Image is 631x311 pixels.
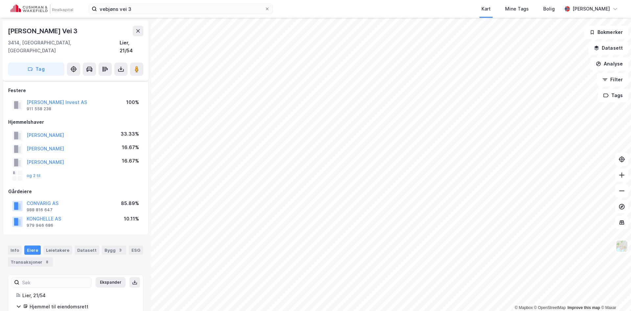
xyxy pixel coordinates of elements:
div: 979 946 686 [27,223,53,228]
div: 16.67% [122,143,139,151]
div: Datasett [75,246,99,255]
div: Hjemmel til eiendomsrett [30,303,135,311]
div: 85.89% [121,199,139,207]
a: OpenStreetMap [534,305,566,310]
img: cushman-wakefield-realkapital-logo.202ea83816669bd177139c58696a8fa1.svg [11,4,73,13]
div: 3414, [GEOGRAPHIC_DATA], [GEOGRAPHIC_DATA] [8,39,120,55]
button: Filter [597,73,628,86]
div: Bygg [102,246,126,255]
div: 16.67% [122,157,139,165]
div: [PERSON_NAME] Vei 3 [8,26,79,36]
a: Improve this map [568,305,600,310]
img: Z [616,240,628,252]
div: Info [8,246,22,255]
div: Hjemmelshaver [8,118,143,126]
div: 100% [126,98,139,106]
div: 33.33% [121,130,139,138]
div: 988 816 647 [27,207,53,213]
div: Leietakere [43,246,72,255]
iframe: Chat Widget [598,279,631,311]
input: Søk [19,277,91,287]
div: 911 558 238 [27,106,51,112]
div: Lier, 21/54 [120,39,143,55]
div: Gårdeiere [8,188,143,195]
div: 8 [44,259,50,265]
div: Kontrollprogram for chat [598,279,631,311]
div: ESG [129,246,143,255]
a: Mapbox [515,305,533,310]
div: Bolig [543,5,555,13]
div: Festere [8,87,143,94]
button: Datasett [588,41,628,55]
button: Ekspander [96,277,126,288]
div: [PERSON_NAME] [573,5,610,13]
div: Mine Tags [505,5,529,13]
div: Transaksjoner [8,257,53,267]
button: Analyse [590,57,628,70]
div: 3 [117,247,124,253]
div: Lier, 21/54 [22,292,135,299]
input: Søk på adresse, matrikkel, gårdeiere, leietakere eller personer [97,4,265,14]
div: Eiere [24,246,41,255]
button: Bokmerker [584,26,628,39]
div: Kart [481,5,491,13]
button: Tags [598,89,628,102]
div: 10.11% [124,215,139,223]
button: Tag [8,63,64,76]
